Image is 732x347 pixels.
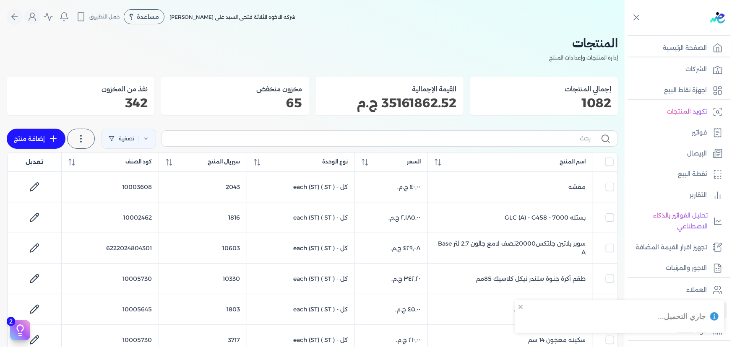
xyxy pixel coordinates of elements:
td: كارت مصد مناطيس معدن [428,294,593,325]
a: الصفحة الرئيسية [625,39,727,57]
h3: إجمالي المنتجات [477,83,611,94]
a: الإيصال [625,145,727,163]
td: كل - each (ST) ( ST ) [247,172,354,202]
p: الاجور والمرتبات [666,263,707,274]
td: 10002462 [62,202,159,233]
a: نقطة البيع [625,166,727,183]
input: بحث [168,134,591,143]
p: الصفحة الرئيسية [663,43,707,54]
span: مساعدة [137,14,159,20]
p: 65 [168,98,302,109]
p: فواتير [692,127,707,138]
td: كل - each (ST) ( ST ) [247,294,354,325]
td: سوبر بلاتين جلتكس20000نصف لامع جالون 2.7 لتر Base A [428,233,593,264]
td: 10005645 [62,294,159,325]
td: كل - each (ST) ( ST ) [247,233,354,264]
span: اسم المنتج [560,158,586,166]
td: مقشه [428,172,593,202]
td: 10603 [159,233,247,264]
a: إضافة منتج [7,129,65,149]
td: كل - each (ST) ( ST ) [247,264,354,294]
td: ‏٤٠٫٠٠ ج.م.‏ [354,172,428,202]
div: جاري التحميل... [658,311,706,322]
td: ‏٣٤٢٫٢٠ ج.م.‏ [354,264,428,294]
p: العملاء [686,285,707,295]
a: التقارير [625,186,727,204]
p: 342 [13,98,148,109]
p: اجهزة نقاط البيع [664,85,707,96]
span: حمل التطبيق [89,13,120,21]
a: الشركات [625,61,727,78]
span: سيريال المنتج [208,158,240,166]
span: السعر [407,158,421,166]
td: ‏٢٬١٨٥٫٠٠ ج.م.‏ [354,202,428,233]
p: نقطة البيع [678,169,707,180]
a: تحليل الفواتير بالذكاء الاصطناعي [625,207,727,235]
p: 35161862.52 ج.م [323,98,457,109]
p: الإيصال [687,148,707,159]
td: ‏٤٥٫٠٠ ج.م.‏ [354,294,428,325]
button: close [518,303,524,310]
p: الشركات [685,64,707,75]
td: بستله 7000 - GLC (A) - G458 [428,202,593,233]
span: نوع الوحدة [322,158,348,166]
a: فواتير [625,124,727,142]
td: كل - each (ST) ( ST ) [247,202,354,233]
p: إدارة المنتجات وإعدادات المنتج [7,52,618,63]
a: تكويد المنتجات [625,103,727,121]
h2: المنتجات [7,34,618,52]
a: تجهيز اقرار القيمة المضافة [625,239,727,256]
button: 2 [10,320,30,340]
a: العملاء [625,281,727,299]
td: 10330 [159,264,247,294]
span: 2 [7,317,15,326]
h3: القيمة الإجمالية [323,83,457,94]
td: 6222024804301 [62,233,159,264]
a: تصفية [102,129,156,149]
div: مساعدة [124,9,164,24]
a: اجهزة نقاط البيع [625,82,727,99]
p: التقارير [690,190,707,201]
td: 1816 [159,202,247,233]
p: تكويد المنتجات [667,106,707,117]
button: حمل التطبيق [74,10,122,24]
p: تحليل الفواتير بالذكاء الاصطناعي [629,210,708,232]
td: 10003608 [62,172,159,202]
h3: مخزون منخفض [168,83,302,94]
td: طقم أكرة جنوة سلندر نيكل كلاسيك 85مم [428,264,593,294]
span: تعديل [26,158,43,166]
span: شركه الاخوه الثلاثة فتحى السيد على [PERSON_NAME] [169,14,295,20]
a: الاجور والمرتبات [625,259,727,277]
td: ‏٤٢٩٫٠٨ ج.م.‏ [354,233,428,264]
p: 1082 [477,98,611,109]
span: كود الصنف [125,158,152,166]
td: 2043 [159,172,247,202]
h3: نفذ من المخزون [13,83,148,94]
p: تجهيز اقرار القيمة المضافة [636,242,707,253]
td: 1803 [159,294,247,325]
td: 10005730 [62,264,159,294]
img: logo [710,12,725,23]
